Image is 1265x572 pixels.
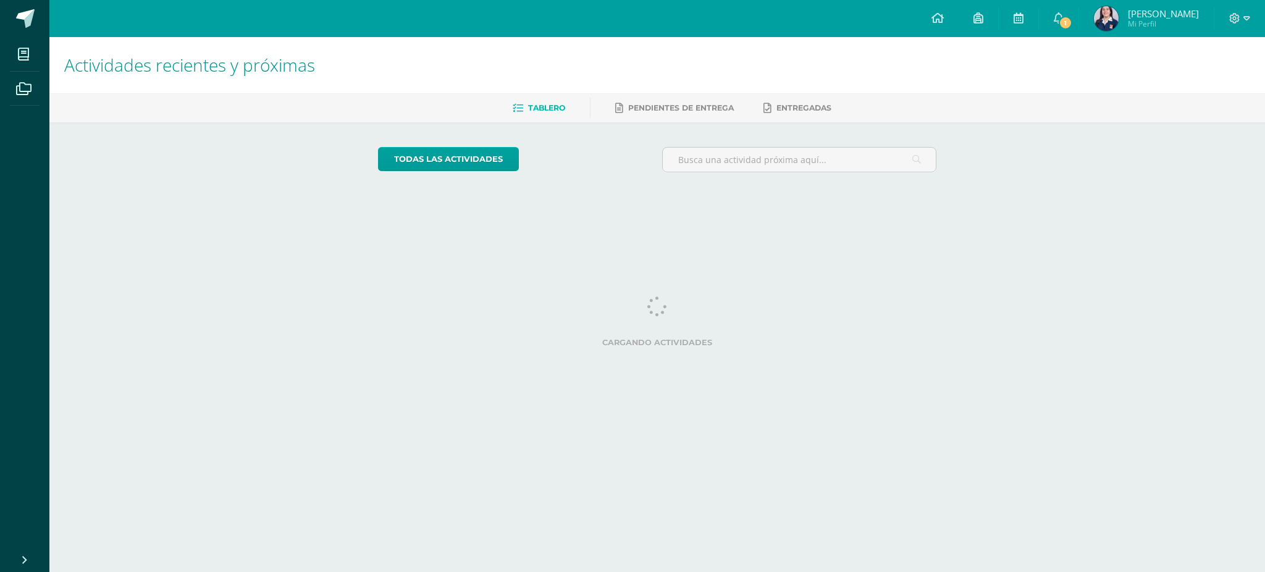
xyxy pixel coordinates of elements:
img: 8e0900b7d2c419510f864cc0b06d5426.png [1094,6,1119,31]
label: Cargando actividades [378,338,937,347]
span: Entregadas [776,103,831,112]
a: Tablero [513,98,565,118]
span: Tablero [528,103,565,112]
input: Busca una actividad próxima aquí... [663,148,936,172]
a: todas las Actividades [378,147,519,171]
span: Pendientes de entrega [628,103,734,112]
a: Entregadas [763,98,831,118]
span: Actividades recientes y próximas [64,53,315,77]
span: 1 [1059,16,1072,30]
a: Pendientes de entrega [615,98,734,118]
span: [PERSON_NAME] [1128,7,1199,20]
span: Mi Perfil [1128,19,1199,29]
